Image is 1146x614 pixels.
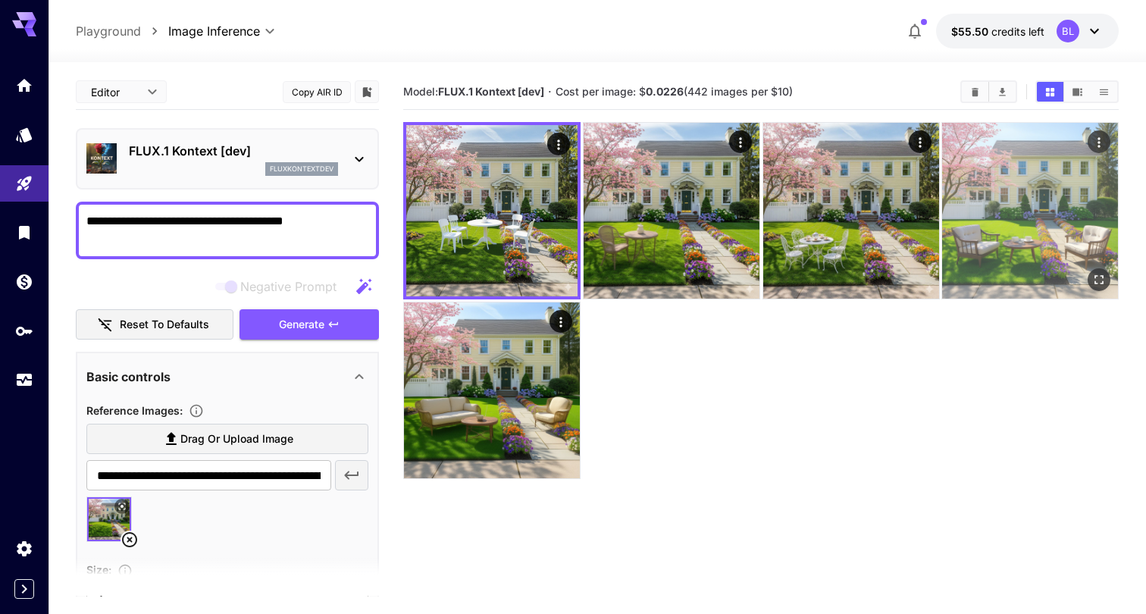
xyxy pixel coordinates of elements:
div: API Keys [15,321,33,340]
button: Generate [240,309,379,340]
span: Editor [91,84,138,100]
button: $55.4988BL [936,14,1119,49]
div: Actions [547,133,570,155]
span: Model: [403,85,544,98]
img: 2Q== [404,302,580,478]
span: Cost per image: $ (442 images per $10) [556,85,793,98]
p: · [548,83,552,101]
span: credits left [991,25,1044,38]
img: 2Q== [584,123,759,299]
label: Drag or upload image [86,424,368,455]
img: Z [942,123,1118,299]
p: Basic controls [86,368,171,386]
div: Clear ImagesDownload All [960,80,1017,103]
b: 0.0226 [646,85,684,98]
div: Actions [908,130,931,153]
img: 2Q== [406,125,578,296]
div: Actions [550,310,572,333]
button: Copy AIR ID [283,81,351,103]
div: Home [15,76,33,95]
img: Z [763,123,939,299]
div: FLUX.1 Kontext [dev]fluxkontextdev [86,136,368,182]
span: Reference Images : [86,404,183,417]
span: Generate [279,315,324,334]
nav: breadcrumb [76,22,168,40]
div: Basic controls [86,359,368,395]
p: fluxkontextdev [270,164,333,174]
div: Playground [15,174,33,193]
button: Show images in list view [1091,82,1117,102]
div: Actions [728,130,751,153]
div: Usage [15,371,33,390]
a: Playground [76,22,141,40]
div: Show images in grid viewShow images in video viewShow images in list view [1035,80,1119,103]
button: Show images in video view [1064,82,1091,102]
b: FLUX.1 Kontext [dev] [438,85,544,98]
span: Drag or upload image [180,430,293,449]
button: Expand sidebar [14,579,34,599]
div: Models [15,125,33,144]
span: Image Inference [168,22,260,40]
button: Show images in grid view [1037,82,1063,102]
div: Open in fullscreen [1088,268,1110,291]
div: Actions [1088,130,1110,153]
span: Negative Prompt [240,277,337,296]
button: Upload a reference image to guide the result. This is needed for Image-to-Image or Inpainting. Su... [183,403,210,418]
span: $55.50 [951,25,991,38]
span: Negative prompts are not compatible with the selected model. [210,277,349,296]
div: $55.4988 [951,23,1044,39]
button: Reset to defaults [76,309,233,340]
div: Library [15,223,33,242]
button: Add to library [360,83,374,101]
button: Clear Images [962,82,988,102]
div: BL [1057,20,1079,42]
div: Wallet [15,272,33,291]
p: FLUX.1 Kontext [dev] [129,142,338,160]
div: Settings [15,539,33,558]
button: Download All [989,82,1016,102]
